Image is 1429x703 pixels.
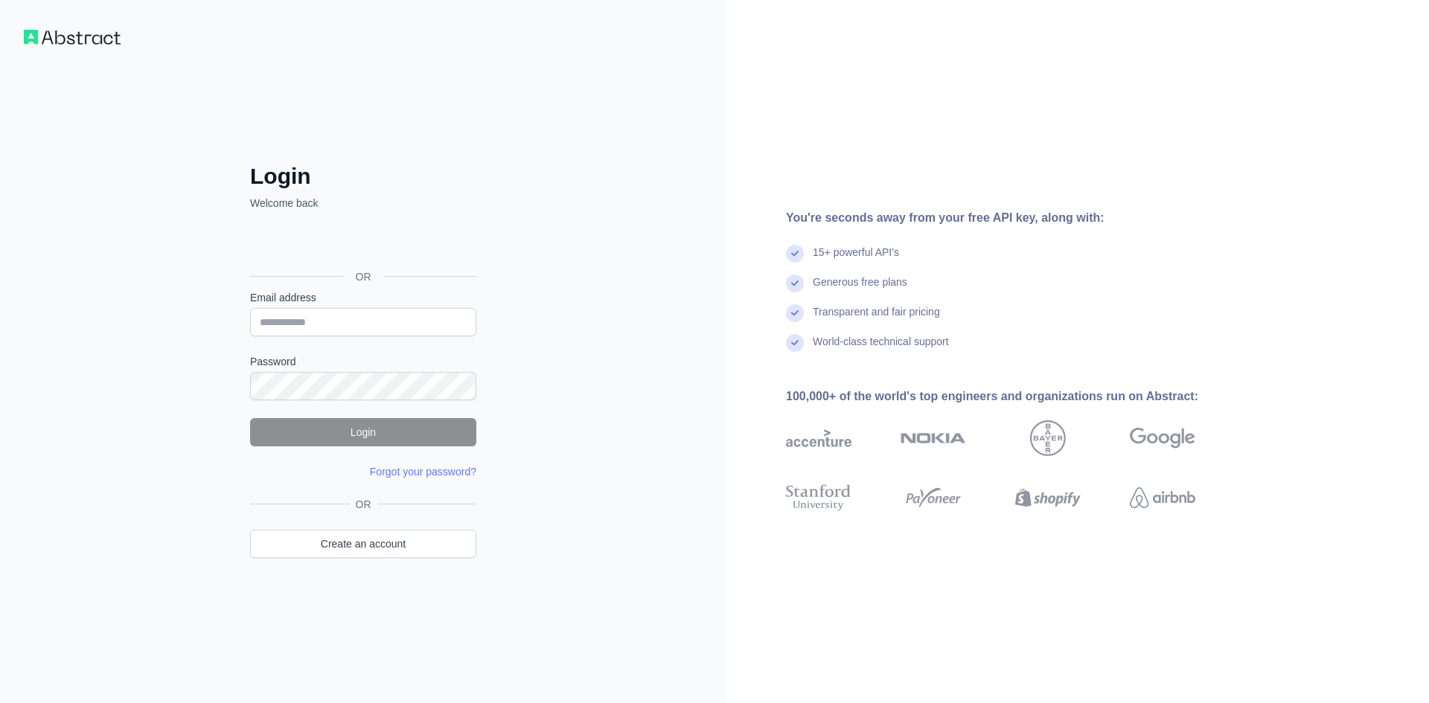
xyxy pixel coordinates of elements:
[786,209,1243,227] div: You're seconds away from your free API key, along with:
[250,354,476,369] label: Password
[786,245,804,263] img: check mark
[1130,420,1195,456] img: google
[786,481,851,514] img: stanford university
[370,466,476,478] a: Forgot your password?
[250,163,476,190] h2: Login
[786,388,1243,405] div: 100,000+ of the world's top engineers and organizations run on Abstract:
[250,196,476,211] p: Welcome back
[813,245,899,275] div: 15+ powerful API's
[901,420,966,456] img: nokia
[813,334,949,364] div: World-class technical support
[243,227,481,260] iframe: Botón Iniciar sesión con Google
[786,334,804,352] img: check mark
[250,418,476,446] button: Login
[350,497,377,512] span: OR
[901,481,966,514] img: payoneer
[786,420,851,456] img: accenture
[786,304,804,322] img: check mark
[250,290,476,305] label: Email address
[813,275,907,304] div: Generous free plans
[250,530,476,558] a: Create an account
[344,269,383,284] span: OR
[1030,420,1066,456] img: bayer
[813,304,940,334] div: Transparent and fair pricing
[24,30,121,45] img: Workflow
[1130,481,1195,514] img: airbnb
[1015,481,1081,514] img: shopify
[786,275,804,292] img: check mark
